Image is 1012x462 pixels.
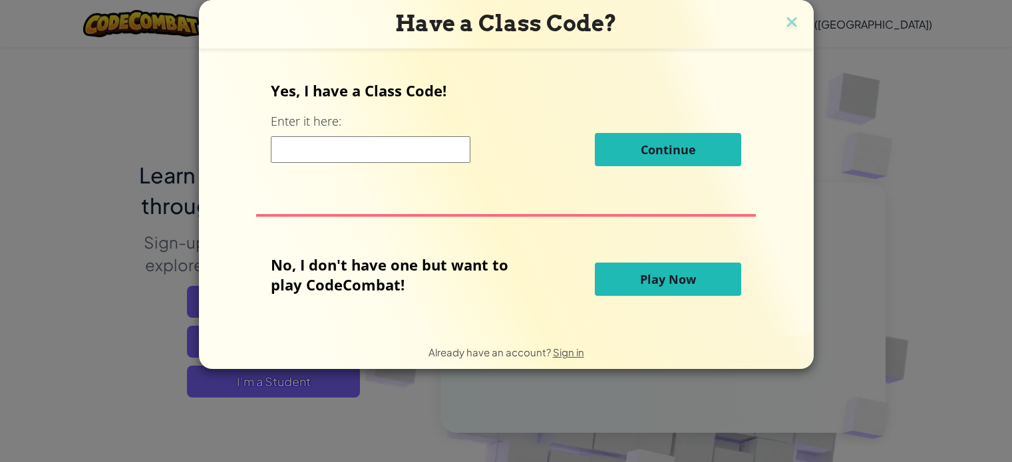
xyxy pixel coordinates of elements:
[595,263,741,296] button: Play Now
[783,13,800,33] img: close icon
[271,80,741,100] p: Yes, I have a Class Code!
[553,346,584,358] a: Sign in
[271,113,341,130] label: Enter it here:
[640,271,696,287] span: Play Now
[271,255,528,294] p: No, I don't have one but want to play CodeCombat!
[428,346,553,358] span: Already have an account?
[641,142,696,158] span: Continue
[395,10,617,37] span: Have a Class Code?
[595,133,741,166] button: Continue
